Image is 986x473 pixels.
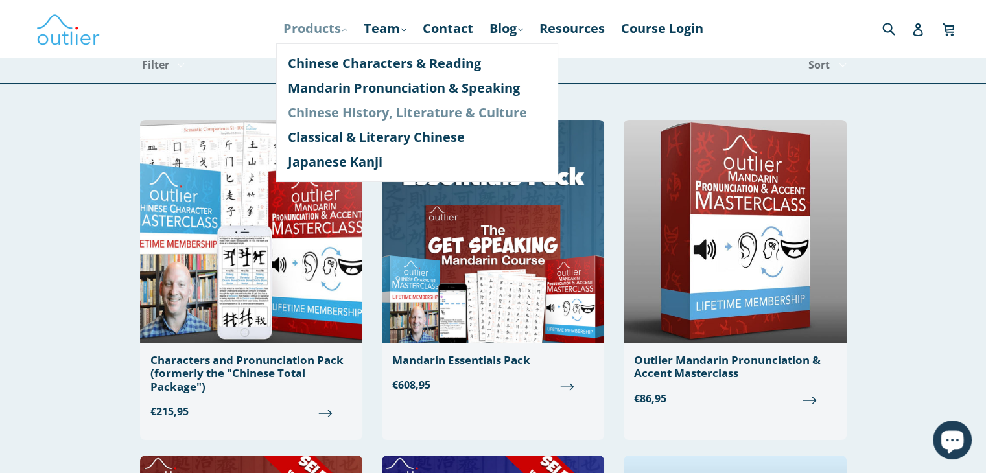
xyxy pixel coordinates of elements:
span: €86,95 [634,391,836,406]
a: Outlier Mandarin Pronunciation & Accent Masterclass €86,95 [624,120,846,417]
img: Mandarin Essentials Pack [382,120,604,343]
div: Characters and Pronunciation Pack (formerly the "Chinese Total Package") [150,354,352,393]
a: Contact [416,17,480,40]
input: Search [879,15,915,41]
a: Classical & Literary Chinese [288,125,546,150]
a: Resources [533,17,611,40]
img: Chinese Total Package Outlier Linguistics [140,120,362,343]
a: Chinese History, Literature & Culture [288,100,546,125]
a: Chinese Characters & Reading [288,51,546,76]
span: €215,95 [150,404,352,419]
inbox-online-store-chat: Shopify online store chat [929,421,976,463]
img: Outlier Linguistics [36,10,100,47]
a: Mandarin Essentials Pack €608,95 [382,120,604,403]
div: Mandarin Essentials Pack [392,354,594,367]
img: Outlier Mandarin Pronunciation & Accent Masterclass Outlier Linguistics [624,120,846,343]
a: Blog [483,17,530,40]
div: Outlier Mandarin Pronunciation & Accent Masterclass [634,354,836,380]
span: €608,95 [392,377,594,393]
a: Team [357,17,413,40]
a: Characters and Pronunciation Pack (formerly the "Chinese Total Package") €215,95 [140,120,362,430]
a: Products [277,17,354,40]
a: Mandarin Pronunciation & Speaking [288,76,546,100]
a: Japanese Kanji [288,150,546,174]
a: Course Login [615,17,710,40]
